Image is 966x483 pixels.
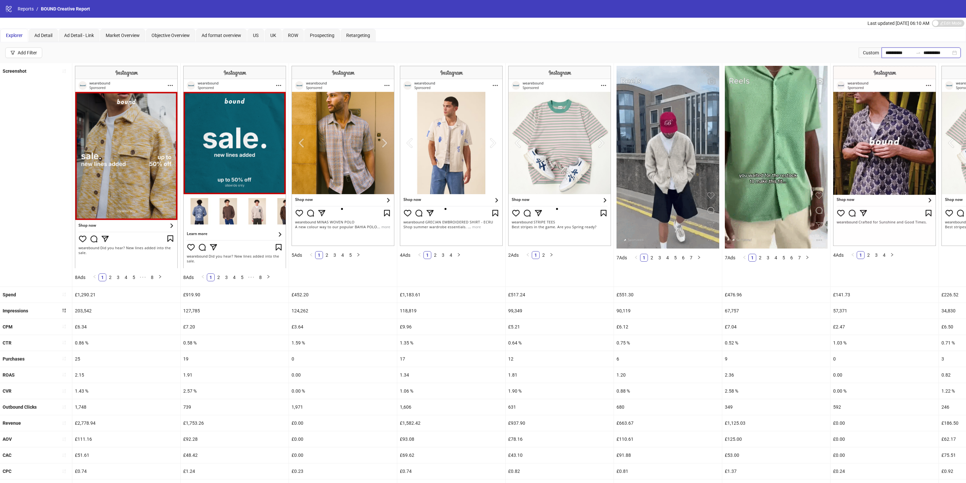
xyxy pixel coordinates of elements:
div: 0 [831,351,939,367]
div: £452.20 [289,287,397,303]
li: 2 [106,273,114,281]
span: Ad Detail - Link [64,33,94,38]
div: 1,748 [72,399,180,415]
a: 3 [331,251,338,259]
span: right [805,255,809,259]
b: CAC [3,453,11,458]
span: right [356,253,360,257]
span: Ad Detail [34,33,52,38]
span: sort-ascending [62,324,66,329]
div: £919.90 [181,287,289,303]
div: £0.82 [506,463,614,479]
a: 5 [347,251,354,259]
li: 7 [796,254,803,262]
button: left [741,254,748,262]
div: £476.96 [722,287,830,303]
div: £1.24 [181,463,289,479]
div: 127,785 [181,303,289,319]
div: 1.91 [181,367,289,383]
div: £69.62 [397,447,505,463]
div: 12 [506,351,614,367]
div: 0.00 % [831,383,939,399]
li: 1 [748,254,756,262]
div: £0.81 [614,463,722,479]
li: 3 [656,254,664,262]
button: right [264,273,272,281]
b: CTR [3,340,11,345]
li: 3 [872,251,880,259]
div: 680 [614,399,722,415]
li: 5 [238,273,246,281]
a: 2 [865,251,872,259]
li: Next 5 Pages [138,273,148,281]
li: Previous Page [199,273,207,281]
li: 3 [114,273,122,281]
span: sort-ascending [62,469,66,474]
div: 1.06 % [397,383,505,399]
div: £141.73 [831,287,939,303]
b: Impressions [3,308,28,313]
li: Next Page [888,251,896,259]
a: 1 [207,274,214,281]
div: 6 [614,351,722,367]
div: 9 [722,351,830,367]
div: £0.74 [72,463,180,479]
a: 1 [857,251,864,259]
div: 90,119 [614,303,722,319]
li: 7 [687,254,695,262]
a: 3 [439,251,447,259]
span: ••• [246,273,257,281]
a: 1 [640,254,648,261]
li: 4 [447,251,455,259]
div: 0.00 [289,367,397,383]
li: Previous Page [741,254,748,262]
a: 6 [788,254,795,261]
div: 1.81 [506,367,614,383]
div: £551.30 [614,287,722,303]
button: right [695,254,703,262]
span: 7 Ads [617,255,627,260]
span: to [916,50,921,55]
li: 4 [230,273,238,281]
img: Screenshot 120227812227620173 [617,66,719,249]
button: left [199,273,207,281]
button: right [803,254,811,262]
a: 5 [780,254,787,261]
span: left [418,253,421,257]
li: 5 [671,254,679,262]
li: 3 [223,273,230,281]
span: right [549,253,553,257]
a: 3 [764,254,772,261]
img: Screenshot 120227269900040173 [508,66,611,246]
a: 7 [796,254,803,261]
li: 1 [207,273,215,281]
div: 0.75 % [614,335,722,351]
div: £0.00 [289,415,397,431]
li: / [36,5,38,12]
span: BOUND Creative Report [41,6,90,11]
div: 0.52 % [722,335,830,351]
img: Screenshot 120227453758060173 [75,66,178,268]
a: 3 [223,274,230,281]
span: right [697,255,701,259]
b: Screenshot [3,68,27,74]
span: left [526,253,530,257]
li: 2 [756,254,764,262]
div: 1,606 [397,399,505,415]
div: Add Filter [18,50,37,55]
a: 5 [130,274,137,281]
span: sort-ascending [62,453,66,457]
li: 4 [339,251,347,259]
li: 4 [880,251,888,259]
div: 124,262 [289,303,397,319]
div: 17 [397,351,505,367]
img: Screenshot 120227598140070173 [183,66,286,268]
div: 0.00 % [289,383,397,399]
li: 1 [98,273,106,281]
li: 3 [439,251,447,259]
span: 4 Ads [400,252,410,258]
a: 1 [532,251,539,259]
div: 592 [831,399,939,415]
div: £663.67 [614,415,722,431]
li: Next Page [695,254,703,262]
